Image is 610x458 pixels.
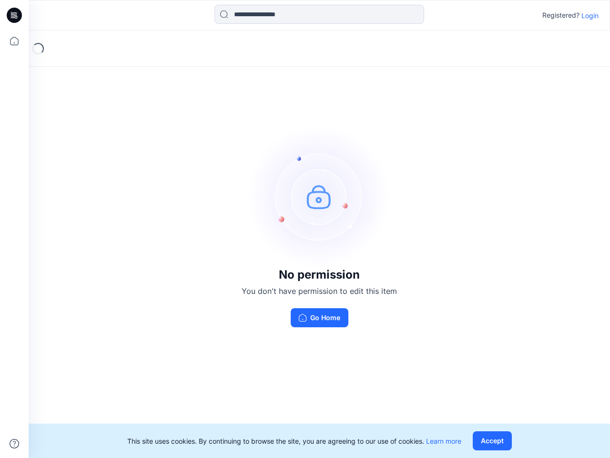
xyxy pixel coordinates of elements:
[426,437,461,445] a: Learn more
[242,285,397,297] p: You don't have permission to edit this item
[473,431,512,450] button: Accept
[581,10,599,21] p: Login
[127,436,461,446] p: This site uses cookies. By continuing to browse the site, you are agreeing to our use of cookies.
[291,308,348,327] button: Go Home
[542,10,579,21] p: Registered?
[248,125,391,268] img: no-perm.svg
[242,268,397,281] h3: No permission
